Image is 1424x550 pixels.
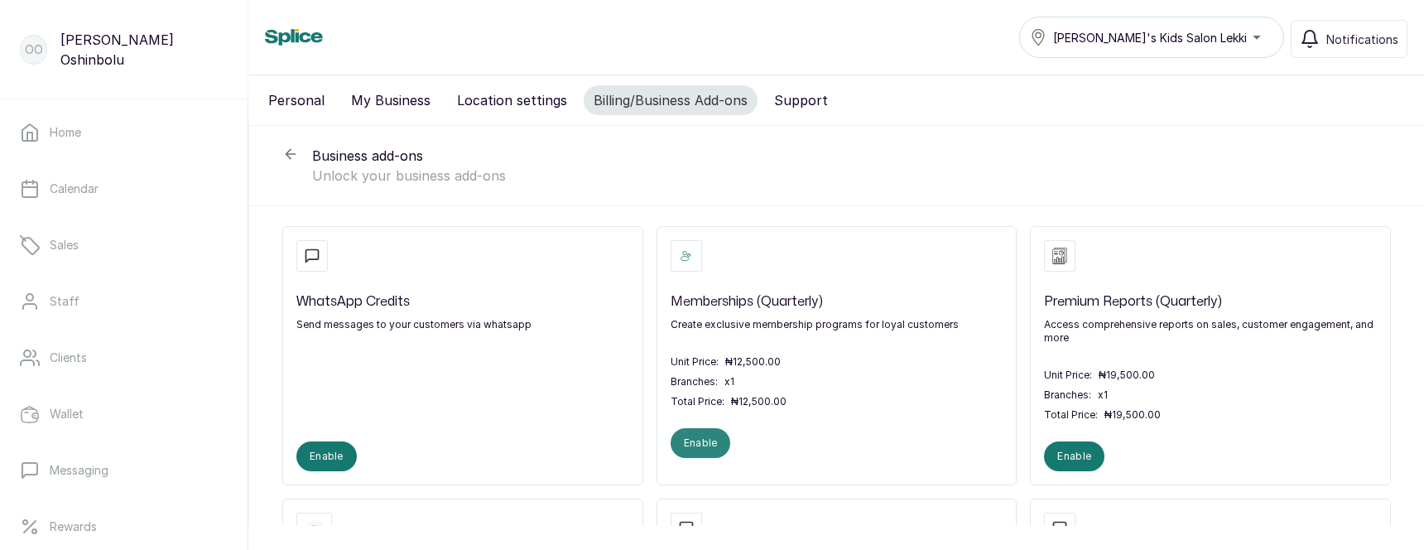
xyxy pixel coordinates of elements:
a: Home [13,109,234,156]
p: Staff [50,293,79,310]
a: Rewards [13,504,234,550]
p: Home [50,124,81,141]
button: Enable [1044,441,1104,471]
p: ₦19,500.00 [1104,408,1161,422]
p: Unit Price: [1044,369,1092,382]
span: [PERSON_NAME]'s Kids Salon Lekki [1053,29,1247,46]
button: Notifications [1291,20,1407,58]
p: Branches: [671,375,718,388]
p: ₦12,500.00 [731,395,787,408]
button: Enable [296,441,357,471]
button: [PERSON_NAME]'s Kids Salon Lekki [1019,17,1284,58]
p: Rewards [50,519,97,535]
p: Messaging [50,462,108,479]
h2: WhatsApp Credits [296,292,629,311]
p: x 1 [1098,388,1108,402]
p: ₦12,500.00 [725,355,781,369]
p: Access comprehensive reports on sales, customer engagement, and more [1044,318,1377,345]
a: Messaging [13,447,234,494]
p: [PERSON_NAME] Oshinbolu [60,30,228,70]
button: My Business [341,85,440,115]
p: Create exclusive membership programs for loyal customers [671,318,959,331]
p: Calendar [50,181,99,197]
a: Sales [13,222,234,268]
p: ₦19,500.00 [1099,369,1155,382]
h2: Premium Reports (Quarterly) [1044,292,1377,311]
p: Sales [50,237,79,253]
p: OO [25,41,43,58]
p: Unit Price: [671,355,719,369]
span: Notifications [1326,31,1398,48]
p: Total Price: [1044,408,1098,422]
button: Enable [671,428,731,458]
p: Unlock your business add-ons [312,166,1391,186]
h2: Memberships (Quarterly) [671,292,1003,311]
p: Branches: [1044,388,1091,402]
button: Billing/Business Add-ons [584,85,758,115]
button: Support [764,85,838,115]
p: Clients [50,350,87,366]
p: Total Price: [671,395,724,408]
p: x 1 [724,375,734,388]
p: Send messages to your customers via whatsapp [296,318,532,331]
p: Wallet [50,406,84,422]
a: Staff [13,278,234,325]
a: Clients [13,335,234,381]
p: Business add-ons [312,146,1391,166]
button: Personal [258,85,334,115]
a: Wallet [13,391,234,437]
button: Location settings [447,85,577,115]
a: Calendar [13,166,234,212]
